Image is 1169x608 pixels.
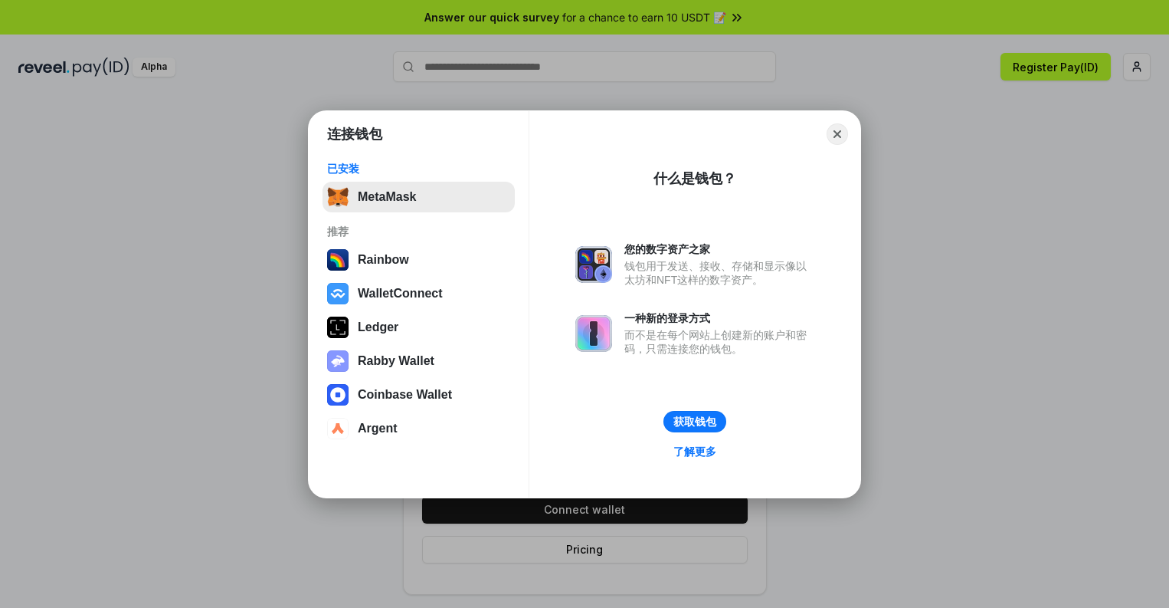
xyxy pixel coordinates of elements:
div: 而不是在每个网站上创建新的账户和密码，只需连接您的钱包。 [624,328,814,356]
div: 了解更多 [673,445,716,458]
img: svg+xml,%3Csvg%20width%3D%2228%22%20height%3D%2228%22%20viewBox%3D%220%200%2028%2028%22%20fill%3D... [327,384,349,406]
div: 已安装 [327,162,510,176]
button: Close [827,123,848,145]
div: Argent [358,422,398,435]
button: Ledger [323,312,515,343]
h1: 连接钱包 [327,125,382,143]
div: 钱包用于发送、接收、存储和显示像以太坊和NFT这样的数字资产。 [624,259,814,287]
img: svg+xml,%3Csvg%20fill%3D%22none%22%20height%3D%2233%22%20viewBox%3D%220%200%2035%2033%22%20width%... [327,186,349,208]
div: 获取钱包 [673,415,716,429]
img: svg+xml,%3Csvg%20xmlns%3D%22http%3A%2F%2Fwww.w3.org%2F2000%2Fsvg%22%20width%3D%2228%22%20height%3... [327,317,349,338]
button: Rainbow [323,245,515,275]
button: Rabby Wallet [323,346,515,376]
div: 什么是钱包？ [653,169,736,188]
button: Coinbase Wallet [323,380,515,410]
div: Ledger [358,320,398,334]
img: svg+xml,%3Csvg%20width%3D%2228%22%20height%3D%2228%22%20viewBox%3D%220%200%2028%2028%22%20fill%3D... [327,283,349,304]
img: svg+xml,%3Csvg%20xmlns%3D%22http%3A%2F%2Fwww.w3.org%2F2000%2Fsvg%22%20fill%3D%22none%22%20viewBox... [575,246,612,283]
div: 一种新的登录方式 [624,311,814,325]
div: Coinbase Wallet [358,388,452,402]
img: svg+xml,%3Csvg%20xmlns%3D%22http%3A%2F%2Fwww.w3.org%2F2000%2Fsvg%22%20fill%3D%22none%22%20viewBox... [575,315,612,352]
div: Rainbow [358,253,409,267]
img: svg+xml,%3Csvg%20width%3D%2228%22%20height%3D%2228%22%20viewBox%3D%220%200%2028%2028%22%20fill%3D... [327,418,349,439]
div: 您的数字资产之家 [624,242,814,256]
img: svg+xml,%3Csvg%20width%3D%22120%22%20height%3D%22120%22%20viewBox%3D%220%200%20120%20120%22%20fil... [327,249,349,271]
button: 获取钱包 [663,411,726,432]
div: WalletConnect [358,287,443,301]
button: WalletConnect [323,278,515,309]
button: Argent [323,413,515,444]
button: MetaMask [323,182,515,212]
div: Rabby Wallet [358,354,434,368]
a: 了解更多 [664,442,725,462]
img: svg+xml,%3Csvg%20xmlns%3D%22http%3A%2F%2Fwww.w3.org%2F2000%2Fsvg%22%20fill%3D%22none%22%20viewBox... [327,350,349,372]
div: MetaMask [358,190,416,204]
div: 推荐 [327,225,510,238]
